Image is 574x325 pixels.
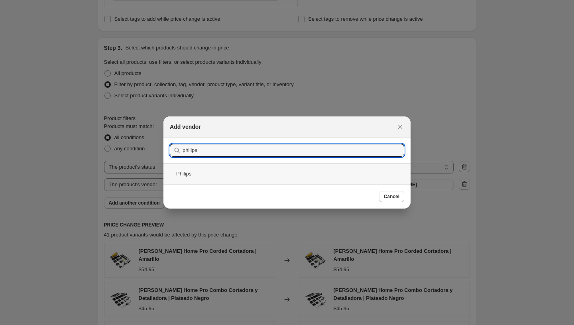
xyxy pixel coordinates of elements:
h2: Add vendor [170,123,201,131]
input: Search vendors [183,144,404,157]
button: Cancel [379,191,404,202]
button: Close [395,121,406,132]
div: Philips [163,163,411,184]
span: Cancel [384,193,399,200]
